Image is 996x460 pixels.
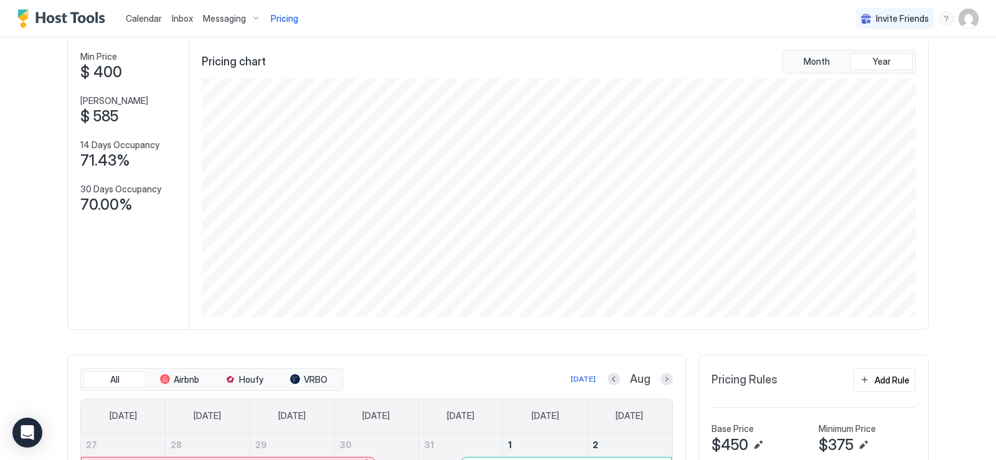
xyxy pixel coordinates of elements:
span: Minimum Price [819,423,876,434]
span: 29 [255,439,267,450]
button: [DATE] [569,372,598,387]
button: All [83,371,146,388]
a: Inbox [172,12,193,25]
span: Inbox [172,13,193,24]
button: VRBO [278,371,340,388]
span: [DATE] [532,410,559,421]
span: Aug [630,372,651,387]
div: Open Intercom Messenger [12,418,42,448]
a: Tuesday [266,399,318,433]
span: Year [873,56,891,67]
button: Year [850,53,913,70]
span: 27 [86,439,97,450]
div: [DATE] [571,373,596,385]
a: July 27, 2025 [81,433,165,456]
span: [DATE] [362,410,390,421]
span: [DATE] [194,410,221,421]
a: July 30, 2025 [334,433,418,456]
div: Add Rule [875,373,909,387]
span: $ 585 [80,107,118,126]
span: All [110,374,120,385]
span: Pricing chart [202,55,266,69]
span: Houfy [239,374,263,385]
span: Pricing Rules [712,373,778,387]
a: Saturday [603,399,655,433]
span: 71.43% [80,151,130,170]
span: [DATE] [447,410,474,421]
a: Calendar [126,12,162,25]
button: Airbnb [148,371,210,388]
a: July 31, 2025 [419,433,503,456]
a: Sunday [97,399,149,433]
span: 31 [424,439,434,450]
a: Thursday [435,399,487,433]
span: Calendar [126,13,162,24]
button: Next month [660,373,673,385]
a: Monday [181,399,233,433]
span: $375 [819,436,853,454]
div: User profile [959,9,979,29]
span: Pricing [271,13,298,24]
a: July 29, 2025 [250,433,334,456]
span: 30 Days Occupancy [80,184,161,195]
span: Invite Friends [876,13,929,24]
a: July 28, 2025 [166,433,250,456]
span: $450 [712,436,748,454]
span: 14 Days Occupancy [80,139,159,151]
span: Min Price [80,51,117,62]
button: Houfy [213,371,275,388]
button: Add Rule [853,368,916,392]
a: Host Tools Logo [17,9,111,28]
span: 70.00% [80,195,133,214]
button: Month [786,53,848,70]
a: August 1, 2025 [503,433,587,456]
span: Airbnb [174,374,199,385]
div: tab-group [782,50,916,73]
span: [DATE] [616,410,643,421]
span: Messaging [203,13,246,24]
button: Edit [751,438,766,453]
span: Base Price [712,423,754,434]
a: Wednesday [350,399,402,433]
button: Edit [856,438,871,453]
span: Month [804,56,830,67]
span: 2 [593,439,598,450]
a: Friday [519,399,571,433]
span: $ 400 [80,63,122,82]
span: [DATE] [110,410,137,421]
span: 28 [171,439,182,450]
a: August 2, 2025 [588,433,672,456]
div: tab-group [80,368,343,392]
button: Previous month [608,373,620,385]
div: menu [939,11,954,26]
span: 30 [339,439,352,450]
span: [DATE] [278,410,306,421]
span: [PERSON_NAME] [80,95,148,106]
span: VRBO [304,374,327,385]
span: 1 [508,439,512,450]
